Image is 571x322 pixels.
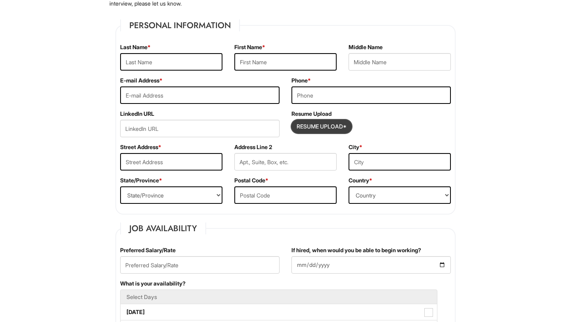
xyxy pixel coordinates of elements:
[234,153,337,171] input: Apt., Suite, Box, etc.
[121,304,437,320] label: [DATE]
[291,120,352,133] button: Resume Upload*Resume Upload*
[120,256,280,274] input: Preferred Salary/Rate
[126,294,431,300] h5: Select Days
[120,176,162,184] label: State/Province
[291,110,331,118] label: Resume Upload
[349,153,451,171] input: City
[349,143,362,151] label: City
[120,77,163,84] label: E-mail Address
[234,143,272,151] label: Address Line 2
[291,77,311,84] label: Phone
[120,222,206,234] legend: Job Availability
[349,43,383,51] label: Middle Name
[234,53,337,71] input: First Name
[349,186,451,204] select: Country
[120,186,222,204] select: State/Province
[120,280,186,287] label: What is your availability?
[120,153,222,171] input: Street Address
[120,86,280,104] input: E-mail Address
[120,246,176,254] label: Preferred Salary/Rate
[120,120,280,137] input: LinkedIn URL
[120,110,154,118] label: LinkedIn URL
[291,246,421,254] label: If hired, when would you be able to begin working?
[120,19,240,31] legend: Personal Information
[349,53,451,71] input: Middle Name
[234,43,265,51] label: First Name
[234,176,268,184] label: Postal Code
[349,176,372,184] label: Country
[291,86,451,104] input: Phone
[120,143,161,151] label: Street Address
[234,186,337,204] input: Postal Code
[120,53,222,71] input: Last Name
[120,43,151,51] label: Last Name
